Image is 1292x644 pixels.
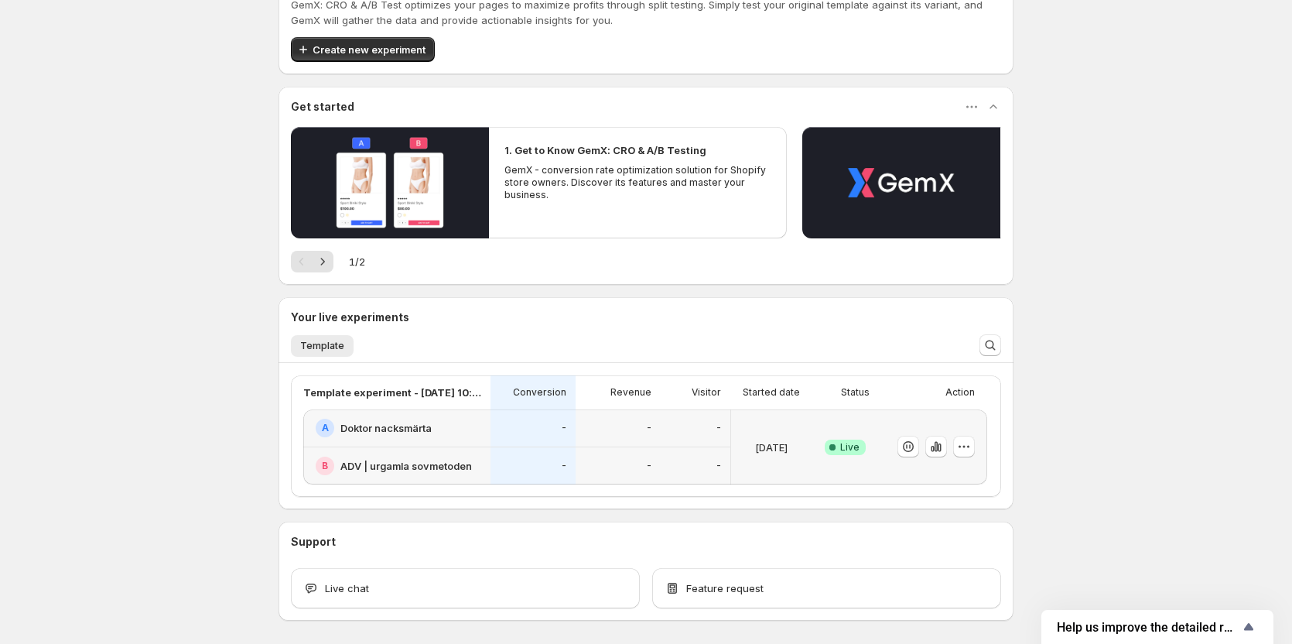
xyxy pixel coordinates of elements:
[686,581,764,596] span: Feature request
[322,460,328,472] h2: B
[504,142,706,158] h2: 1. Get to Know GemX: CRO & A/B Testing
[291,127,489,238] button: Play video
[312,251,333,272] button: Next
[945,386,975,399] p: Action
[716,460,721,472] p: -
[340,420,432,436] h2: Doktor nacksmärta
[755,440,788,455] p: [DATE]
[841,386,870,399] p: Status
[562,422,566,434] p: -
[647,460,651,472] p: -
[743,386,800,399] p: Started date
[291,534,336,550] h3: Support
[291,310,409,325] h3: Your live experiments
[325,581,369,596] span: Live chat
[291,37,435,62] button: Create new experiment
[979,334,1001,356] button: Search and filter results
[1057,618,1258,636] button: Show survey - Help us improve the detailed report for A/B campaigns
[313,42,426,57] span: Create new experiment
[504,164,771,201] p: GemX - conversion rate optimization solution for Shopify store owners. Discover its features and ...
[513,386,566,399] p: Conversion
[610,386,651,399] p: Revenue
[349,254,365,269] span: 1 / 2
[340,458,472,474] h2: ADV | urgamla sovmetoden
[647,422,651,434] p: -
[300,340,344,352] span: Template
[291,99,354,115] h3: Get started
[1057,620,1239,635] span: Help us improve the detailed report for A/B campaigns
[802,127,1000,238] button: Play video
[303,385,481,400] p: Template experiment - [DATE] 10:33:42
[322,422,329,434] h2: A
[692,386,721,399] p: Visitor
[716,422,721,434] p: -
[562,460,566,472] p: -
[840,441,860,454] span: Live
[291,251,333,272] nav: Pagination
